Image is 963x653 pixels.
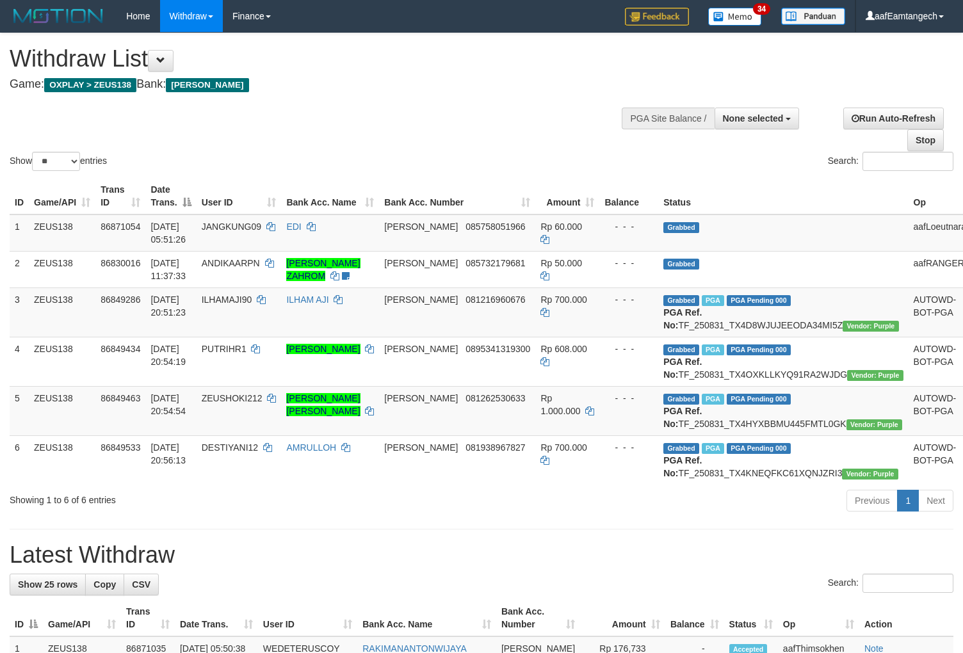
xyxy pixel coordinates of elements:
[10,78,629,91] h4: Game: Bank:
[846,419,902,430] span: Vendor URL: https://trx4.1velocity.biz
[843,108,944,129] a: Run Auto-Refresh
[101,294,140,305] span: 86849286
[384,222,458,232] span: [PERSON_NAME]
[258,600,357,636] th: User ID: activate to sort column ascending
[150,393,186,416] span: [DATE] 20:54:54
[847,370,903,381] span: Vendor URL: https://trx4.1velocity.biz
[862,574,953,593] input: Search:
[150,222,186,245] span: [DATE] 05:51:26
[286,222,301,232] a: EDI
[101,258,140,268] span: 86830016
[918,490,953,512] a: Next
[465,294,525,305] span: Copy 081216960676 to clipboard
[10,542,953,568] h1: Latest Withdraw
[197,178,282,214] th: User ID: activate to sort column ascending
[663,394,699,405] span: Grabbed
[202,222,261,232] span: JANGKUNG09
[286,294,328,305] a: ILHAM AJI
[150,294,186,318] span: [DATE] 20:51:23
[202,294,252,305] span: ILHAMAJI90
[663,344,699,355] span: Grabbed
[286,258,360,281] a: [PERSON_NAME] ZAHROM
[32,152,80,171] select: Showentries
[540,344,587,354] span: Rp 608.000
[540,393,580,416] span: Rp 1.000.000
[465,442,525,453] span: Copy 081938967827 to clipboard
[166,78,248,92] span: [PERSON_NAME]
[101,222,140,232] span: 86871054
[663,295,699,306] span: Grabbed
[10,6,107,26] img: MOTION_logo.png
[150,344,186,367] span: [DATE] 20:54:19
[121,600,175,636] th: Trans ID: activate to sort column ascending
[753,3,770,15] span: 34
[663,357,702,380] b: PGA Ref. No:
[150,442,186,465] span: [DATE] 20:56:13
[658,287,908,337] td: TF_250831_TX4D8WJUJEEODA34MI5Z
[202,393,263,403] span: ZEUSHOKI212
[727,344,791,355] span: PGA Pending
[10,435,29,485] td: 6
[535,178,599,214] th: Amount: activate to sort column ascending
[10,600,43,636] th: ID: activate to sort column descending
[145,178,196,214] th: Date Trans.: activate to sort column descending
[384,393,458,403] span: [PERSON_NAME]
[465,222,525,232] span: Copy 085758051966 to clipboard
[29,435,95,485] td: ZEUS138
[540,442,587,453] span: Rp 700.000
[379,178,535,214] th: Bank Acc. Number: activate to sort column ascending
[281,178,379,214] th: Bank Acc. Name: activate to sort column ascending
[465,344,530,354] span: Copy 0895341319300 to clipboard
[625,8,689,26] img: Feedback.jpg
[95,178,145,214] th: Trans ID: activate to sort column ascending
[465,258,525,268] span: Copy 085732179681 to clipboard
[18,579,77,590] span: Show 25 rows
[604,293,653,306] div: - - -
[384,294,458,305] span: [PERSON_NAME]
[723,113,784,124] span: None selected
[604,343,653,355] div: - - -
[604,257,653,270] div: - - -
[85,574,124,595] a: Copy
[658,386,908,435] td: TF_250831_TX4HYXBBMU445FMTL0GK
[175,600,258,636] th: Date Trans.: activate to sort column ascending
[29,337,95,386] td: ZEUS138
[658,435,908,485] td: TF_250831_TX4KNEQFKC61XQNJZRI3
[101,442,140,453] span: 86849533
[842,469,898,480] span: Vendor URL: https://trx4.1velocity.biz
[465,393,525,403] span: Copy 081262530633 to clipboard
[846,490,898,512] a: Previous
[10,214,29,252] td: 1
[29,287,95,337] td: ZEUS138
[658,337,908,386] td: TF_250831_TX4OXKLLKYQ91RA2WJDG
[599,178,658,214] th: Balance
[101,344,140,354] span: 86849434
[384,344,458,354] span: [PERSON_NAME]
[286,344,360,354] a: [PERSON_NAME]
[202,442,258,453] span: DESTIYANI12
[897,490,919,512] a: 1
[604,220,653,233] div: - - -
[10,386,29,435] td: 5
[10,178,29,214] th: ID
[702,443,724,454] span: Marked by aafRornrotha
[286,442,336,453] a: AMRULLOH
[29,214,95,252] td: ZEUS138
[10,251,29,287] td: 2
[540,258,582,268] span: Rp 50.000
[622,108,714,129] div: PGA Site Balance /
[124,574,159,595] a: CSV
[29,178,95,214] th: Game/API: activate to sort column ascending
[708,8,762,26] img: Button%20Memo.svg
[663,406,702,429] b: PGA Ref. No:
[43,600,121,636] th: Game/API: activate to sort column ascending
[781,8,845,25] img: panduan.png
[828,574,953,593] label: Search:
[663,222,699,233] span: Grabbed
[665,600,724,636] th: Balance: activate to sort column ascending
[132,579,150,590] span: CSV
[384,442,458,453] span: [PERSON_NAME]
[778,600,859,636] th: Op: activate to sort column ascending
[727,443,791,454] span: PGA Pending
[10,287,29,337] td: 3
